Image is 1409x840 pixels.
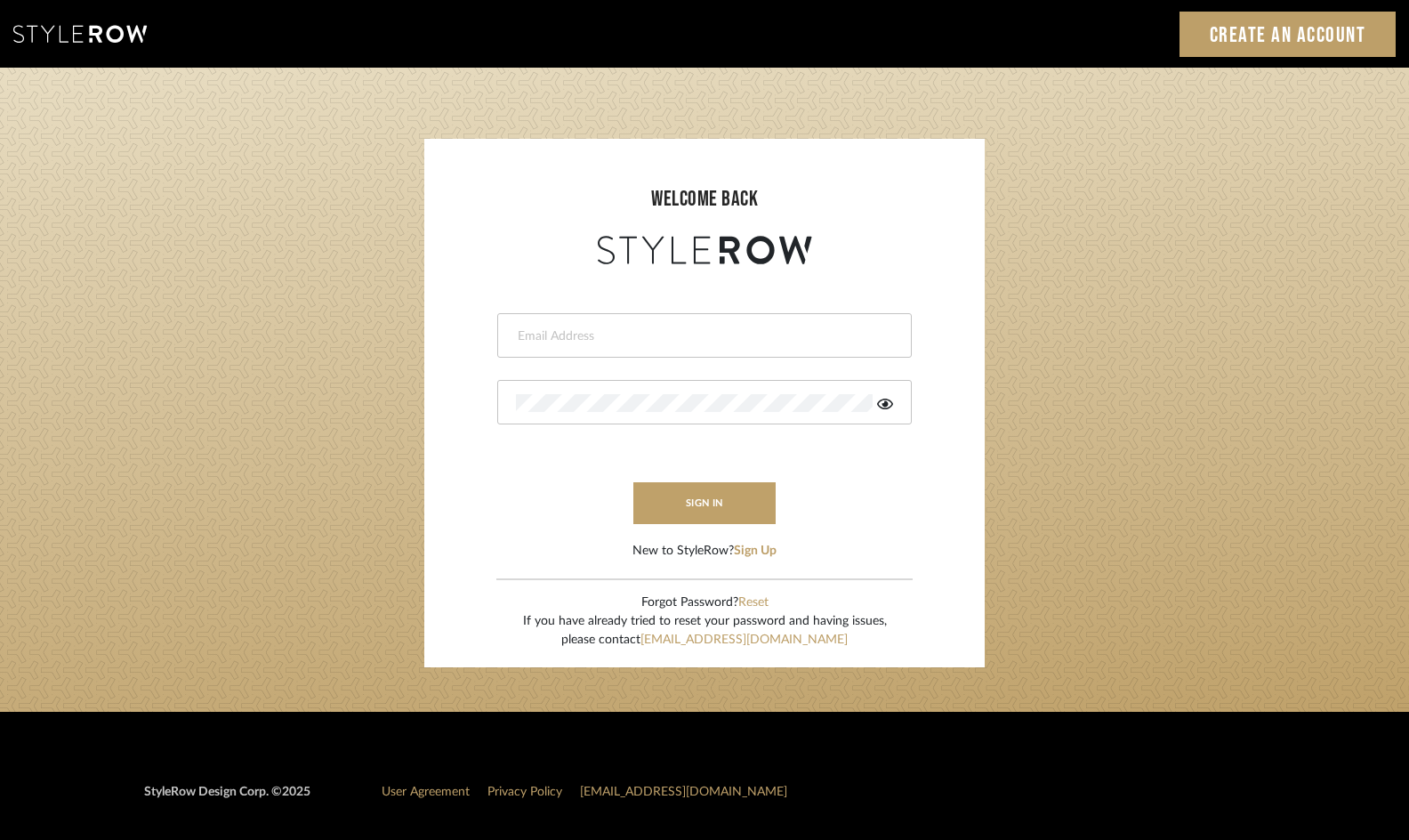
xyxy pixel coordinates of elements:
[382,786,470,798] a: User Agreement
[144,783,310,816] div: StyleRow Design Corp. ©2025
[523,594,887,612] div: Forgot Password?
[1180,12,1397,57] a: Create an Account
[633,482,776,524] button: sign in
[632,542,777,561] div: New to StyleRow?
[738,594,769,612] button: Reset
[640,634,848,646] a: [EMAIL_ADDRESS][DOMAIN_NAME]
[734,542,777,561] button: Sign Up
[487,786,562,798] a: Privacy Policy
[442,183,967,215] div: welcome back
[523,612,887,650] div: If you have already tried to reset your password and having issues, please contact
[516,327,889,345] input: Email Address
[580,786,787,798] a: [EMAIL_ADDRESS][DOMAIN_NAME]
